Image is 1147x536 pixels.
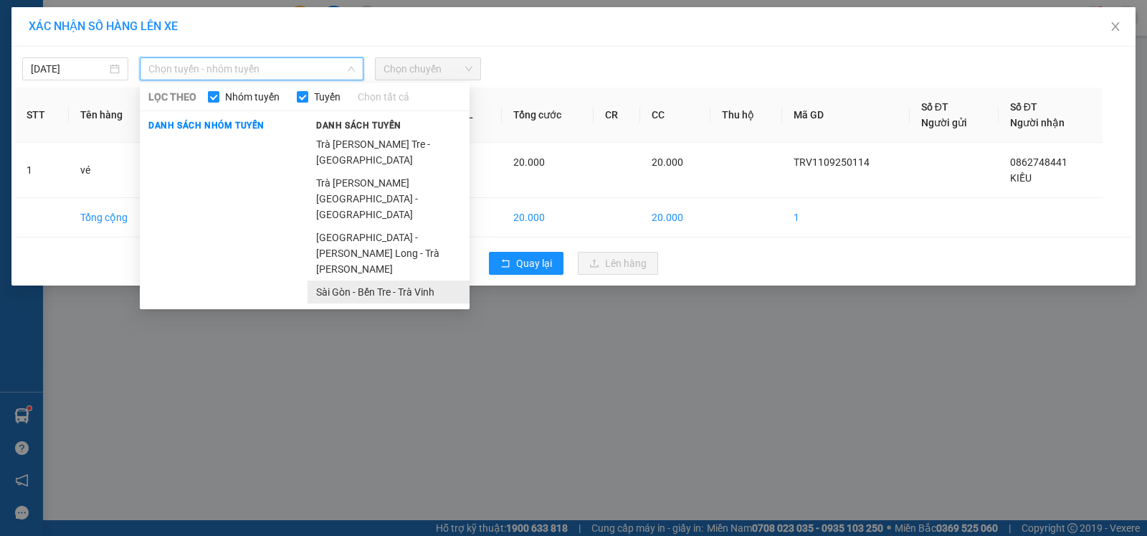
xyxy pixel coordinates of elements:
span: 20.000 [513,156,545,168]
td: 1 [782,198,910,238]
span: Quay lại [516,255,552,271]
li: Trà [PERSON_NAME][GEOGRAPHIC_DATA] - [GEOGRAPHIC_DATA] [308,171,470,226]
input: 11/09/2025 [31,61,107,77]
span: Nhóm tuyến [219,89,285,105]
span: down [347,65,356,73]
th: Mã GD [782,88,910,143]
span: 20.000 [652,156,683,168]
span: TRV1109250114 [794,156,870,168]
span: close [1110,21,1121,32]
th: Tên hàng [69,88,160,143]
span: Chọn tuyến - nhóm tuyến [148,58,355,80]
div: 20.000 [11,90,85,108]
th: CC [640,88,710,143]
td: 20.000 [502,198,594,238]
div: Trà Vinh [12,12,83,47]
span: 0862748441 [1010,156,1067,168]
span: CR : [11,92,33,107]
span: Danh sách tuyến [308,119,410,132]
th: Tổng cước [502,88,594,143]
li: Sài Gòn - Bến Tre - Trà Vinh [308,281,470,304]
span: Danh sách nhóm tuyến [140,119,273,132]
div: 0862278969 [93,62,239,82]
a: Chọn tất cả [358,89,409,105]
span: Người nhận [1010,117,1065,128]
span: Nhận: [93,12,128,27]
span: LỌC THEO [148,89,196,105]
li: Trà [PERSON_NAME] Tre - [GEOGRAPHIC_DATA] [308,133,470,171]
span: Số ĐT [921,101,948,113]
td: 1 [15,143,69,198]
th: CR [594,88,640,143]
button: uploadLên hàng [578,252,658,275]
td: 20.000 [640,198,710,238]
span: rollback [500,258,510,270]
span: Số ĐT [1010,101,1037,113]
div: sơn [93,44,239,62]
span: Người gửi [921,117,967,128]
th: Thu hộ [710,88,781,143]
th: STT [15,88,69,143]
div: [GEOGRAPHIC_DATA] [93,12,239,44]
span: KIỀU [1010,172,1032,184]
span: Chọn chuyến [384,58,472,80]
li: [GEOGRAPHIC_DATA] - [PERSON_NAME] Long - Trà [PERSON_NAME] [308,226,470,281]
span: Tuyến [308,89,346,105]
td: Tổng cộng [69,198,160,238]
button: rollbackQuay lại [489,252,563,275]
span: Gửi: [12,14,34,29]
span: XÁC NHẬN SỐ HÀNG LÊN XE [29,19,178,33]
td: vé [69,143,160,198]
button: Close [1095,7,1136,47]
